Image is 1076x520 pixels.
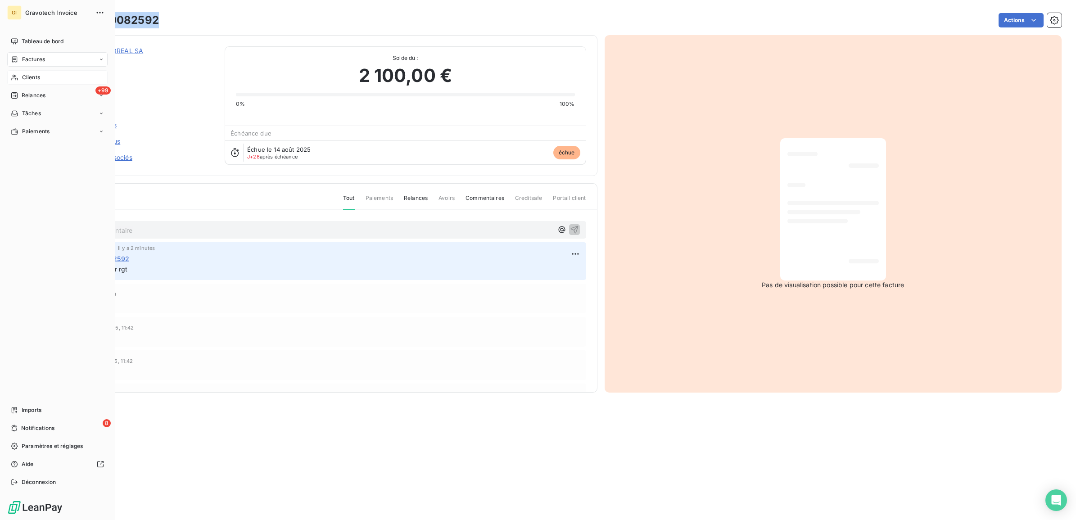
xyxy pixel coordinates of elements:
[560,100,575,108] span: 100%
[118,245,155,251] span: il y a 2 minutes
[25,9,90,16] span: Gravotech Invoice
[404,194,428,209] span: Relances
[22,55,45,63] span: Factures
[22,460,34,468] span: Aide
[22,37,63,45] span: Tableau de bord
[466,194,504,209] span: Commentaires
[95,86,111,95] span: +99
[71,57,214,64] span: 10005017
[999,13,1044,27] button: Actions
[22,127,50,136] span: Paiements
[553,194,586,209] span: Portail client
[103,419,111,427] span: 8
[7,500,63,515] img: Logo LeanPay
[7,457,108,471] a: Aide
[22,109,41,118] span: Tâches
[22,406,41,414] span: Imports
[21,424,54,432] span: Notifications
[22,91,45,99] span: Relances
[84,12,159,28] h3: SI000082592
[60,265,128,273] span: relance cllient pour rgt
[343,194,355,210] span: Tout
[762,280,904,289] span: Pas de visualisation possible pour cette facture
[236,100,245,108] span: 0%
[22,442,83,450] span: Paramètres et réglages
[439,194,455,209] span: Avoirs
[236,54,574,62] span: Solde dû :
[366,194,393,209] span: Paiements
[7,5,22,20] div: GI
[22,478,56,486] span: Déconnexion
[22,73,40,81] span: Clients
[1045,489,1067,511] div: Open Intercom Messenger
[247,154,260,160] span: J+28
[515,194,543,209] span: Creditsafe
[359,62,452,89] span: 2 100,00 €
[553,146,580,159] span: échue
[247,154,298,159] span: après échéance
[231,130,271,137] span: Échéance due
[247,146,311,153] span: Échue le 14 août 2025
